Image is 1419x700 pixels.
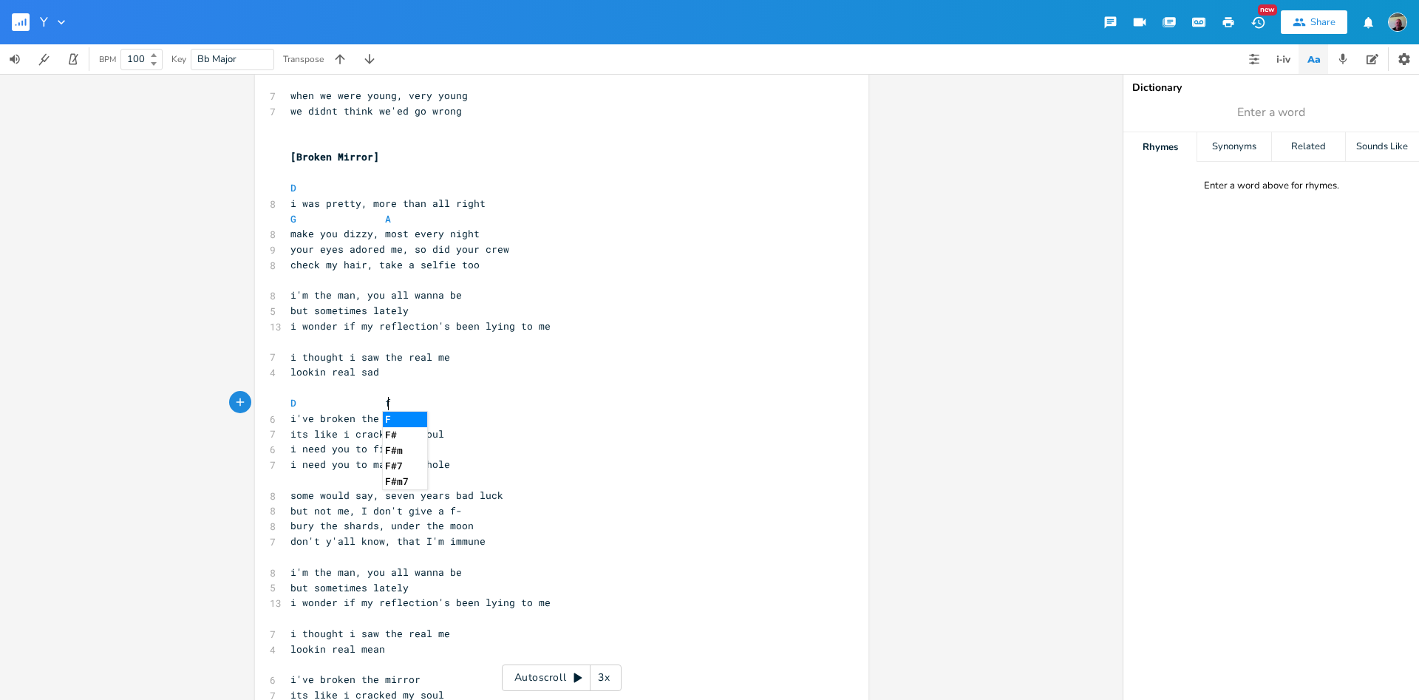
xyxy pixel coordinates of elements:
span: A [385,212,391,225]
span: Bb Major [197,52,236,66]
span: i thought i saw the real me [290,627,450,640]
span: i need you to make me whole [290,458,450,471]
div: BPM [99,55,116,64]
div: Rhymes [1123,132,1197,162]
span: i've broken the mirror [290,412,421,425]
span: i need you to fix me [290,442,409,455]
span: [Broken Mirror] [290,150,379,163]
span: i thought i saw the real me [290,350,450,364]
span: D [290,181,296,194]
li: F# [383,427,427,443]
button: New [1243,9,1273,35]
span: lookin real sad [290,365,379,378]
div: Related [1272,132,1345,162]
li: F#m7 [383,474,427,489]
div: Share [1310,16,1335,29]
div: Sounds Like [1346,132,1419,162]
span: don't y'all know, that I'm immune [290,534,486,548]
span: its like i cracked my soul [290,427,444,441]
span: i was pretty, more than all right [290,197,486,210]
div: Synonyms [1197,132,1270,162]
span: i'm the man, you all wanna be [290,288,462,302]
span: Enter a word [1237,104,1305,121]
div: Key [171,55,186,64]
span: D [290,396,296,410]
div: Transpose [283,55,324,64]
div: 3x [591,665,617,691]
span: f [290,396,391,410]
span: Y [40,16,48,29]
li: F [383,412,427,427]
span: i've broken the mirror [290,673,421,686]
li: F#7 [383,458,427,474]
span: check my hair, take a selfie too [290,258,480,271]
span: your eyes adored me, so did your crew [290,242,509,256]
button: Share [1281,10,1347,34]
img: Keith Dalton [1388,13,1407,32]
span: but not me, I don't give a f- [290,504,462,517]
span: i wonder if my reflection's been lying to me [290,319,551,333]
div: Autoscroll [502,665,622,691]
span: i'm the man, you all wanna be [290,565,462,579]
span: when we were young, very young [290,89,468,102]
span: make you dizzy, most every night [290,227,480,240]
div: Dictionary [1132,83,1410,93]
span: lookin real mean [290,642,385,656]
div: Enter a word above for rhymes. [1204,180,1339,192]
span: some would say, seven years bad luck [290,489,503,502]
li: F#m [383,443,427,458]
span: i wonder if my reflection's been lying to me [290,596,551,609]
span: but sometimes lately [290,304,409,317]
div: New [1258,4,1277,16]
span: but sometimes lately [290,581,409,594]
span: we didnt think we'ed go wrong [290,104,462,118]
span: bury the shards, under the moon [290,519,474,532]
span: G [290,212,296,225]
